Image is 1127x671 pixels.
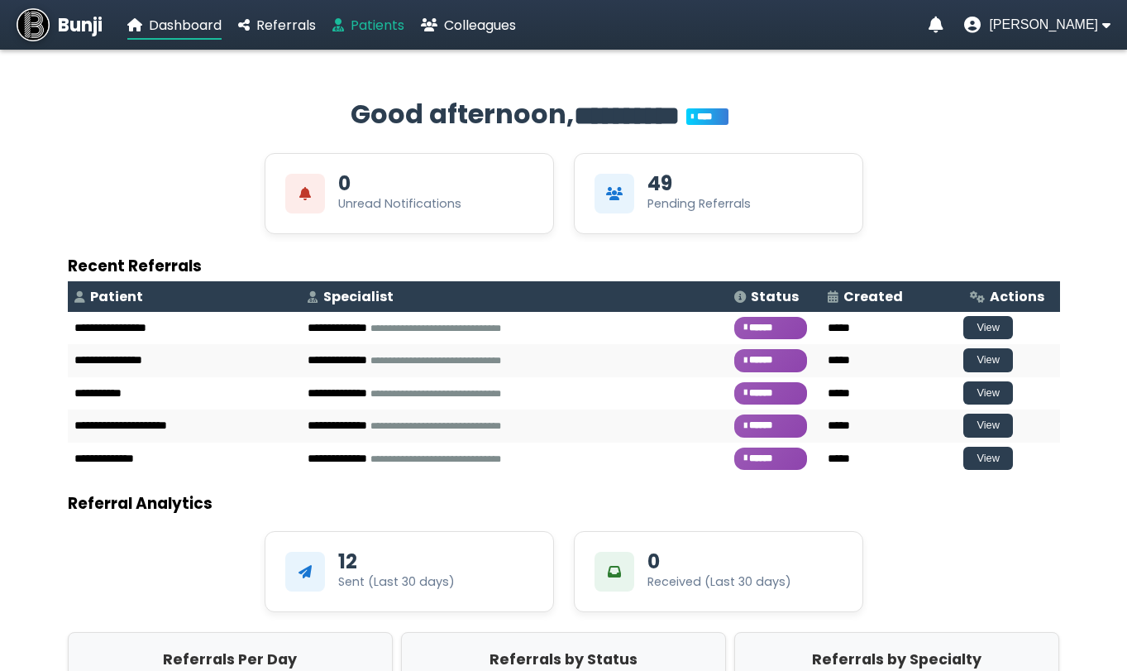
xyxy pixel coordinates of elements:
[332,15,404,36] a: Patients
[963,281,1059,312] th: Actions
[647,195,751,213] div: Pending Referrals
[739,649,1054,670] h2: Referrals by Specialty
[338,573,455,591] div: Sent (Last 30 days)
[647,573,791,591] div: Received (Last 30 days)
[68,491,1060,515] h3: Referral Analytics
[338,195,461,213] div: Unread Notifications
[444,16,516,35] span: Colleagues
[963,447,1013,471] button: View
[989,17,1098,32] span: [PERSON_NAME]
[963,381,1013,405] button: View
[127,15,222,36] a: Dashboard
[351,16,404,35] span: Patients
[728,281,821,312] th: Status
[647,552,660,572] div: 0
[963,414,1013,438] button: View
[17,8,50,41] img: Bunji Dental Referral Management
[73,649,388,670] h2: Referrals Per Day
[68,254,1060,278] h3: Recent Referrals
[574,531,863,612] div: 0Received (Last 30 days)
[149,16,222,35] span: Dashboard
[68,94,1060,137] h2: Good afternoon,
[265,153,554,234] div: View Unread Notifications
[963,348,1013,372] button: View
[17,8,103,41] a: Bunji
[338,174,351,194] div: 0
[963,316,1013,340] button: View
[58,12,103,39] span: Bunji
[821,281,963,312] th: Created
[238,15,316,36] a: Referrals
[929,17,943,33] a: Notifications
[68,281,302,312] th: Patient
[421,15,516,36] a: Colleagues
[265,531,554,612] div: 12Sent (Last 30 days)
[301,281,728,312] th: Specialist
[964,17,1110,33] button: User menu
[338,552,357,572] div: 12
[647,174,672,194] div: 49
[686,108,728,125] span: You’re on Plus!
[574,153,863,234] div: View Pending Referrals
[406,649,721,670] h2: Referrals by Status
[256,16,316,35] span: Referrals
